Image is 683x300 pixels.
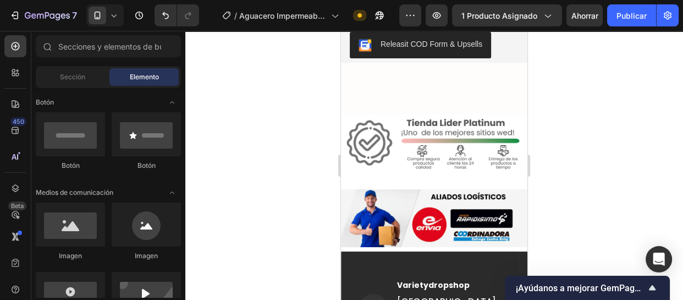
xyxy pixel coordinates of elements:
font: 7 [72,10,77,21]
font: Elemento [130,73,159,81]
font: Imagen [135,252,158,260]
div: Deshacer/Rehacer [155,4,199,26]
font: Botón [36,98,54,106]
font: 1 producto asignado [461,11,537,20]
font: Botón [62,161,80,170]
button: 7 [4,4,82,26]
p: Varietydropshop [56,249,168,260]
font: / [234,11,237,20]
span: Help us improve GemPages! [516,283,646,293]
button: 1 producto asignado [452,4,562,26]
button: Publicar [607,4,656,26]
font: Beta [11,202,24,210]
font: Publicar [616,11,647,20]
font: 450 [13,118,24,126]
button: Mostrar encuesta - ¡Ayúdanos a mejorar GemPages! [516,281,659,294]
img: Alt Image [18,263,47,293]
font: Sección [60,73,85,81]
font: Imagen [59,252,82,260]
iframe: Área de diseño [341,31,527,300]
font: Medios de comunicación [36,188,113,197]
font: ¡Ayúdanos a mejorar GemPages! [516,283,646,293]
span: Abrir palanca [163,184,181,201]
font: Botón [137,161,156,170]
div: Abrir Intercom Messenger [646,246,672,272]
p: [GEOGRAPHIC_DATA] [56,265,168,279]
input: Secciones y elementos de búsqueda [36,35,181,57]
span: Abrir palanca [163,94,181,111]
button: Ahorrar [566,4,603,26]
font: Ahorrar [571,11,598,20]
font: Aguacero Impermeabilizante Transparente [239,11,325,32]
